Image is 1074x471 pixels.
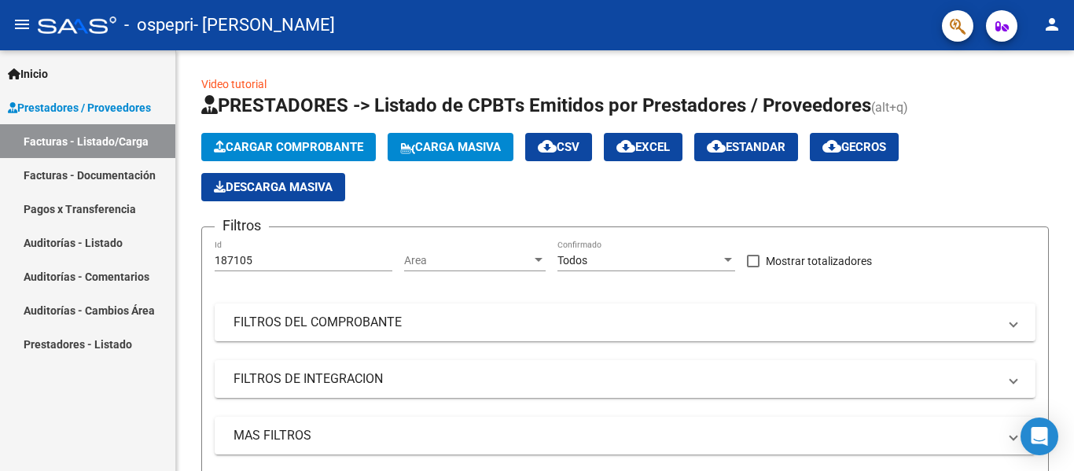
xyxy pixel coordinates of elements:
div: Open Intercom Messenger [1021,418,1058,455]
button: Descarga Masiva [201,173,345,201]
span: Mostrar totalizadores [766,252,872,270]
mat-expansion-panel-header: FILTROS DEL COMPROBANTE [215,304,1035,341]
button: EXCEL [604,133,682,161]
span: Descarga Masiva [214,180,333,194]
mat-panel-title: FILTROS DEL COMPROBANTE [234,314,998,331]
mat-expansion-panel-header: MAS FILTROS [215,417,1035,454]
mat-icon: menu [13,15,31,34]
mat-panel-title: FILTROS DE INTEGRACION [234,370,998,388]
mat-icon: person [1043,15,1061,34]
mat-icon: cloud_download [616,137,635,156]
a: Video tutorial [201,78,267,90]
span: Carga Masiva [400,140,501,154]
button: Carga Masiva [388,133,513,161]
mat-icon: cloud_download [538,137,557,156]
span: (alt+q) [871,100,908,115]
span: Estandar [707,140,785,154]
span: PRESTADORES -> Listado de CPBTs Emitidos por Prestadores / Proveedores [201,94,871,116]
span: Inicio [8,65,48,83]
mat-icon: cloud_download [707,137,726,156]
span: Prestadores / Proveedores [8,99,151,116]
span: EXCEL [616,140,670,154]
button: Gecros [810,133,899,161]
span: Cargar Comprobante [214,140,363,154]
h3: Filtros [215,215,269,237]
span: Todos [557,254,587,267]
app-download-masive: Descarga masiva de comprobantes (adjuntos) [201,173,345,201]
button: Estandar [694,133,798,161]
span: - [PERSON_NAME] [193,8,335,42]
mat-icon: cloud_download [822,137,841,156]
mat-expansion-panel-header: FILTROS DE INTEGRACION [215,360,1035,398]
span: Gecros [822,140,886,154]
mat-panel-title: MAS FILTROS [234,427,998,444]
span: CSV [538,140,579,154]
button: Cargar Comprobante [201,133,376,161]
span: - ospepri [124,8,193,42]
span: Area [404,254,531,267]
button: CSV [525,133,592,161]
